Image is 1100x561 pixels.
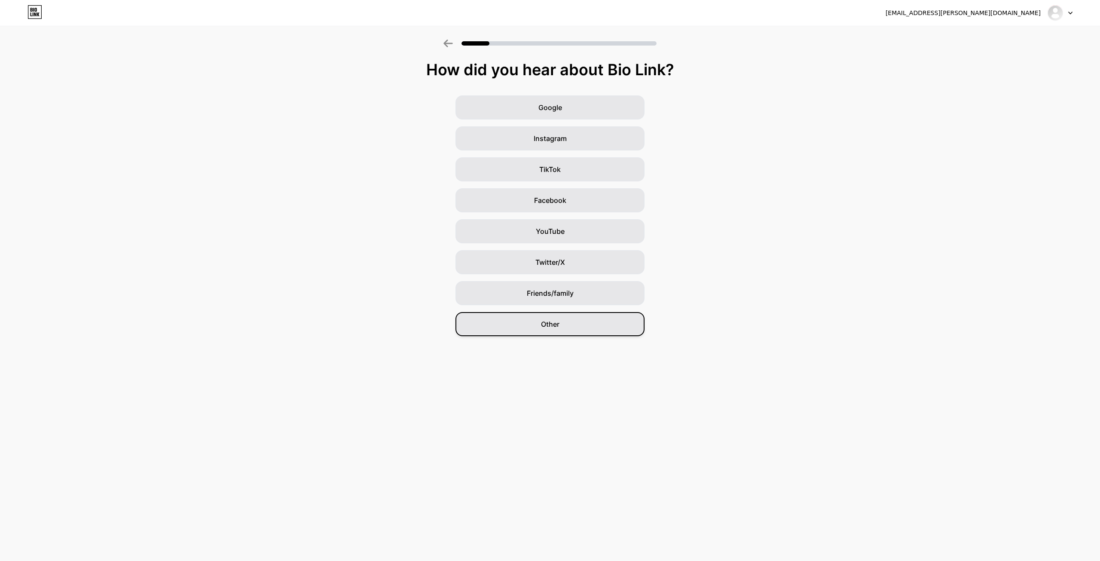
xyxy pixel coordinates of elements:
[536,226,565,236] span: YouTube
[535,257,565,267] span: Twitter/X
[534,195,566,205] span: Facebook
[538,102,562,113] span: Google
[527,288,574,298] span: Friends/family
[539,164,561,175] span: TikTok
[534,133,567,144] span: Instagram
[4,61,1096,78] div: How did you hear about Bio Link?
[541,319,559,329] span: Other
[1047,5,1063,21] img: Caitlyn Deigan
[886,9,1041,18] div: [EMAIL_ADDRESS][PERSON_NAME][DOMAIN_NAME]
